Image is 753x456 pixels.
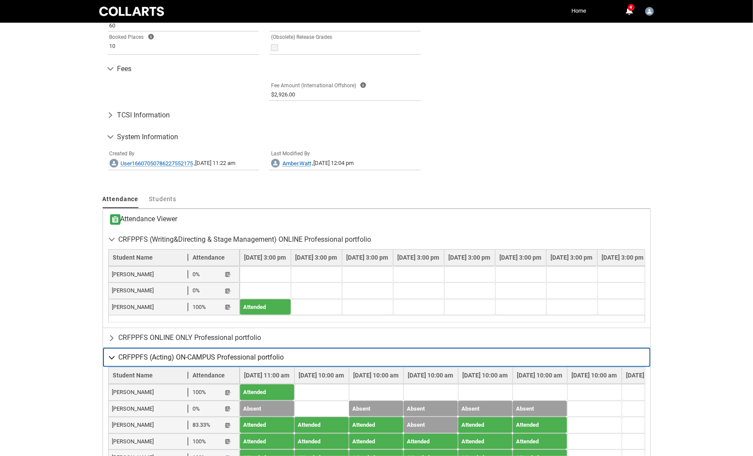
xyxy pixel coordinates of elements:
span: Charis Ormesher [112,388,189,397]
span: Created By [110,151,135,157]
td: Attended [512,417,567,433]
span: Madeline Richards [112,421,189,429]
span: (Obsolete) Release Grades [271,34,332,40]
button: TCSI Information [103,108,426,122]
th: [DATE] 3:00 pm [546,250,597,266]
img: User [110,159,118,168]
button: Student Note [224,287,231,295]
th: [DATE] 3:00 pm [444,250,495,266]
th: [DATE] 3:00 pm [393,250,444,266]
td: Absent [403,401,458,417]
span: TCSI Information [117,109,170,122]
th: [DATE] 11:00 am [240,367,294,384]
span: Fees [117,62,132,75]
lightning-helptext: Help Fee Amount (International Offshore) [360,82,367,89]
lightning-helptext: Help Booked Places [148,34,155,40]
span: Samina Wanstall [112,303,189,312]
span: 0% [193,286,200,295]
th: [DATE] 10:00 am [567,367,622,384]
img: Jessica.Carroll [645,7,654,16]
span: System Information [117,130,179,144]
th: [DATE] 10:00 am [349,367,403,384]
button: Student Note [224,304,231,311]
td: Absent [458,401,512,417]
span: Amelia Shanks [112,270,189,279]
h3: Attendance Viewer [110,214,178,225]
td: Attended [240,433,294,450]
th: [DATE] 10:00 am [294,367,349,384]
th: [DATE] 3:00 pm [342,250,393,266]
span: Attendance [103,195,139,202]
span: Marko Pecer [112,437,189,446]
th: [DATE] 3:00 pm [240,250,291,266]
lightning-formatted-number: 10 [110,43,116,49]
button: System Information [103,130,426,144]
button: Student Note [224,422,231,429]
button: Fees [103,62,426,76]
span: 100% [193,303,206,312]
th: [DATE] 10:00 am [403,367,458,384]
button: CRFPPFS ONLINE ONLY Professional portfolio [103,328,650,347]
button: Student Note [224,271,231,278]
button: Student Note [224,405,231,413]
td: Attended [294,433,349,450]
button: CRFPPFS (Writing&Directing & Stage Management) ONLINE Professional portfolio [103,230,650,249]
td: Attended [349,433,403,450]
th: [DATE] 10:00 am [458,367,512,384]
span: CRFPPFS (Writing&Directing & Stage Management) ONLINE Professional portfolio [119,235,371,244]
span: CRFPPFS ONLINE ONLY Professional portfolio [119,333,261,342]
td: Absent [403,417,458,433]
button: Student Note [224,438,231,446]
span: 100% [193,388,206,397]
span: 0% [193,270,200,279]
td: Attended [240,299,291,315]
th: [DATE] 3:00 pm [291,250,342,266]
span: Gabrielle Wheeler [112,405,189,413]
td: Attended [512,433,567,450]
span: , [312,160,313,166]
lightning-formatted-text: $2,926.00 [271,91,295,98]
button: CRFPPFS (Acting) ON-CAMPUS Professional portfolio [103,348,650,367]
span: 100% [193,437,206,446]
span: Booked Places [110,34,144,40]
td: Attended [403,433,458,450]
th: [DATE] 3:00 pm [495,250,546,266]
td: Attended [240,417,294,433]
button: Student Note [224,389,231,396]
td: Absent [512,401,567,417]
lightning-formatted-text: [DATE] 12:04 pm [313,160,354,166]
span: 4 [628,4,635,11]
a: Home [570,4,589,17]
a: Attendance [103,191,139,208]
a: Students [149,191,176,208]
img: User [271,159,280,168]
td: Absent [240,401,294,417]
span: Fee Amount (International Offshore) [271,82,356,89]
td: Absent [349,401,403,417]
th: [DATE] 10:00 am [622,367,676,384]
span: User16607050786227552175 [121,160,193,167]
td: Attended [240,384,294,401]
span: CRFPPFS (Acting) ON-CAMPUS Professional portfolio [113,372,188,379]
span: Attendance % [188,372,230,379]
td: Attended [349,417,403,433]
td: Attended [458,433,512,450]
button: 4 [624,6,634,17]
button: User Profile Jessica.Carroll [643,3,656,17]
span: CRFPPFS (Acting) ON-CAMPUS Professional portfolio [119,353,284,362]
span: CRFPPFS (Writing&Directing & Stage Management) ONLINE Professional portfolio [113,254,188,261]
span: Katie Stead [112,286,189,295]
span: 0% [193,405,200,413]
span: Attendance % [188,254,230,261]
span: 83.33% [193,421,210,429]
td: Attended [294,417,349,433]
th: [DATE] 10:00 am [512,367,567,384]
lightning-formatted-number: 60 [110,22,116,29]
span: Amber.Watt [282,160,311,167]
lightning-formatted-text: [DATE] 11:22 am [196,160,236,166]
th: [DATE] 3:00 pm [597,250,648,266]
span: Students [149,195,176,202]
td: Attended [458,417,512,433]
span: , [194,160,196,166]
span: Last Modified By [271,151,310,157]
